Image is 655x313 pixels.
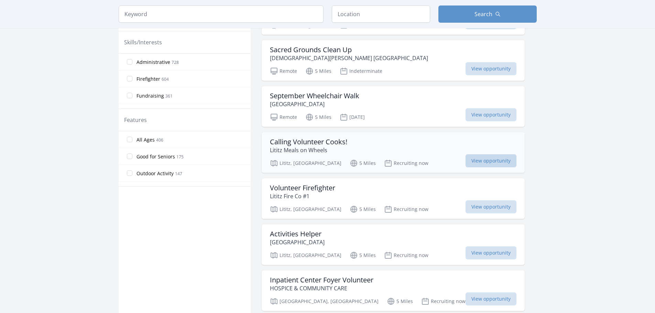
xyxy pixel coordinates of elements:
p: Indeterminate [340,67,382,75]
button: Search [438,5,537,23]
span: Firefighter [137,76,160,82]
legend: Features [124,116,147,124]
p: HOSPICE & COMMUNITY CARE [270,284,373,292]
p: Lititz Fire Co #1 [270,192,335,200]
span: View opportunity [466,62,516,75]
p: Recruiting now [384,205,428,213]
p: 5 Miles [305,113,331,121]
input: Outdoor Activity 147 [127,170,132,176]
input: Location [332,5,430,23]
p: 5 Miles [387,297,413,305]
a: Sacred Grounds Clean Up [DEMOGRAPHIC_DATA][PERSON_NAME] [GEOGRAPHIC_DATA] Remote 5 Miles Indeterm... [262,40,525,81]
p: 5 Miles [305,67,331,75]
p: Lititz, [GEOGRAPHIC_DATA] [270,205,341,213]
span: 361 [165,93,173,99]
span: 175 [176,154,184,160]
span: 728 [172,59,179,65]
span: Fundraising [137,92,164,99]
h3: Volunteer Firefighter [270,184,335,192]
a: Volunteer Firefighter Lititz Fire Co #1 Lititz, [GEOGRAPHIC_DATA] 5 Miles Recruiting now View opp... [262,178,525,219]
p: 5 Miles [350,159,376,167]
legend: Skills/Interests [124,38,162,46]
h3: Inpatient Center Foyer Volunteer [270,276,373,284]
p: 5 Miles [350,251,376,259]
span: Administrative [137,59,170,66]
h3: September Wheelchair Walk [270,92,359,100]
p: [GEOGRAPHIC_DATA] [270,238,325,246]
p: [DEMOGRAPHIC_DATA][PERSON_NAME] [GEOGRAPHIC_DATA] [270,54,428,62]
span: View opportunity [466,108,516,121]
p: Lititz Meals on Wheels [270,146,347,154]
p: Remote [270,113,297,121]
input: Firefighter 604 [127,76,132,81]
p: Lititz, [GEOGRAPHIC_DATA] [270,159,341,167]
a: Calling Volunteer Cooks! Lititz Meals on Wheels Lititz, [GEOGRAPHIC_DATA] 5 Miles Recruiting now ... [262,132,525,173]
p: Recruiting now [384,251,428,259]
p: Remote [270,67,297,75]
span: 604 [162,76,169,82]
span: 406 [156,137,163,143]
input: All Ages 406 [127,137,132,142]
h3: Calling Volunteer Cooks! [270,138,347,146]
span: All Ages [137,136,155,143]
h3: Activities Helper [270,230,325,238]
span: 147 [175,171,182,177]
p: Recruiting now [421,297,466,305]
span: View opportunity [466,154,516,167]
span: View opportunity [466,200,516,213]
p: Lititz, [GEOGRAPHIC_DATA] [270,251,341,259]
p: [GEOGRAPHIC_DATA] [270,100,359,108]
p: [DATE] [340,113,365,121]
input: Good for Seniors 175 [127,154,132,159]
span: View opportunity [466,292,516,305]
a: September Wheelchair Walk [GEOGRAPHIC_DATA] Remote 5 Miles [DATE] View opportunity [262,86,525,127]
span: Outdoor Activity [137,170,174,177]
span: Good for Seniors [137,153,175,160]
p: 5 Miles [350,205,376,213]
input: Administrative 728 [127,59,132,65]
a: Activities Helper [GEOGRAPHIC_DATA] Lititz, [GEOGRAPHIC_DATA] 5 Miles Recruiting now View opportu... [262,224,525,265]
input: Keyword [119,5,324,23]
span: Search [474,10,492,18]
a: Inpatient Center Foyer Volunteer HOSPICE & COMMUNITY CARE [GEOGRAPHIC_DATA], [GEOGRAPHIC_DATA] 5 ... [262,270,525,311]
p: [GEOGRAPHIC_DATA], [GEOGRAPHIC_DATA] [270,297,379,305]
h3: Sacred Grounds Clean Up [270,46,428,54]
p: Recruiting now [384,159,428,167]
span: View opportunity [466,246,516,259]
input: Fundraising 361 [127,93,132,98]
